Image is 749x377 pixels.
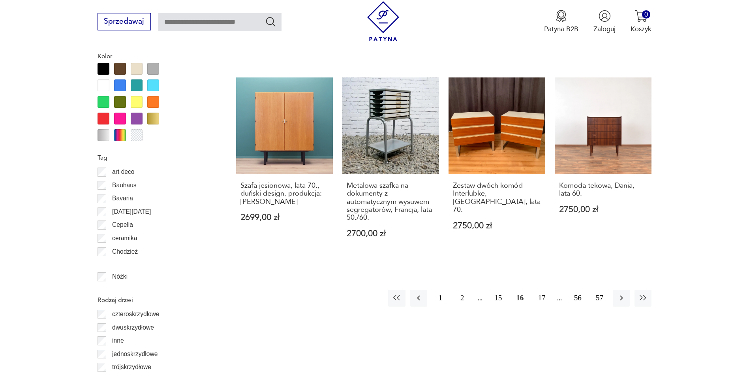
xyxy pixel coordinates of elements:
[511,290,528,307] button: 16
[236,77,333,256] a: Szafa jesionowa, lata 70., duński design, produkcja: DaniaSzafa jesionowa, lata 70., duński desig...
[112,247,138,257] p: Chodzież
[112,220,133,230] p: Cepelia
[265,16,276,27] button: Szukaj
[544,10,578,34] button: Patyna B2B
[559,205,647,214] p: 2750,00 zł
[112,167,134,177] p: art deco
[533,290,550,307] button: 17
[240,182,329,206] h3: Szafa jesionowa, lata 70., duński design, produkcja: [PERSON_NAME]
[98,13,151,30] button: Sprzedawaj
[453,222,541,230] p: 2750,00 zł
[490,290,507,307] button: 15
[593,10,616,34] button: Zaloguj
[631,25,651,34] p: Koszyk
[544,25,578,34] p: Patyna B2B
[112,180,137,190] p: Bauhaus
[112,260,136,270] p: Ćmielów
[98,295,214,305] p: Rodzaj drzwi
[569,290,586,307] button: 56
[98,19,151,25] a: Sprzedawaj
[642,10,650,19] div: 0
[98,51,214,61] p: Kolor
[342,77,439,256] a: Metalowa szafka na dokumenty z automatycznym wysuwem segregatorów, Francja, lata 50./60.Metalowa ...
[599,10,611,22] img: Ikonka użytkownika
[631,10,651,34] button: 0Koszyk
[112,336,124,346] p: inne
[112,322,154,333] p: dwuskrzydłowe
[555,10,567,22] img: Ikona medalu
[347,182,435,222] h3: Metalowa szafka na dokumenty z automatycznym wysuwem segregatorów, Francja, lata 50./60.
[112,207,151,217] p: [DATE][DATE]
[555,77,651,256] a: Komoda tekowa, Dania, lata 60.Komoda tekowa, Dania, lata 60.2750,00 zł
[635,10,647,22] img: Ikona koszyka
[98,153,214,163] p: Tag
[453,182,541,214] h3: Zestaw dwóch komód Interlübke, [GEOGRAPHIC_DATA], lata 70.
[454,290,471,307] button: 2
[240,213,329,222] p: 2699,00 zł
[544,10,578,34] a: Ikona medaluPatyna B2B
[112,193,133,204] p: Bavaria
[112,233,137,243] p: ceramika
[591,290,608,307] button: 57
[363,1,403,41] img: Patyna - sklep z meblami i dekoracjami vintage
[112,309,160,319] p: czteroskrzydłowe
[112,349,158,359] p: jednoskrzydłowe
[559,182,647,198] h3: Komoda tekowa, Dania, lata 60.
[449,77,545,256] a: Zestaw dwóch komód Interlübke, Niemcy, lata 70.Zestaw dwóch komód Interlübke, [GEOGRAPHIC_DATA], ...
[347,230,435,238] p: 2700,00 zł
[112,362,151,372] p: trójskrzydłowe
[112,271,128,282] p: Nóżki
[593,25,616,34] p: Zaloguj
[432,290,449,307] button: 1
